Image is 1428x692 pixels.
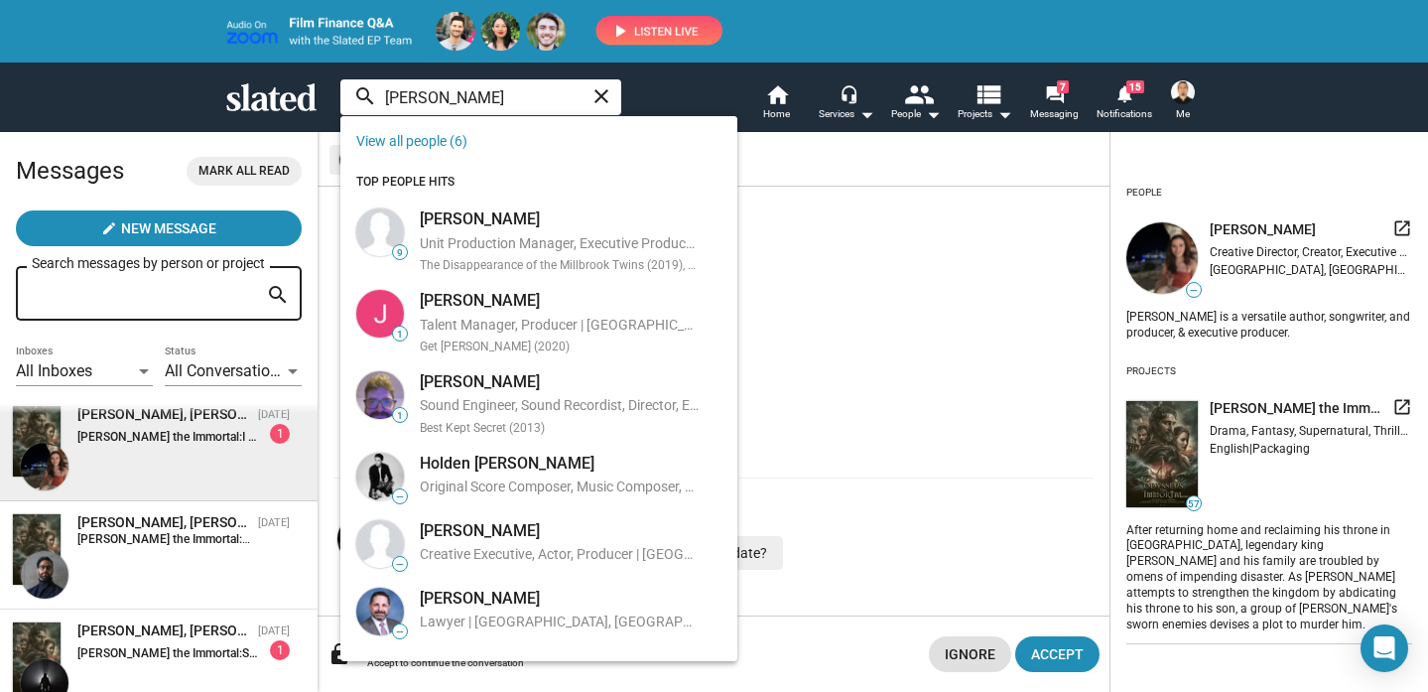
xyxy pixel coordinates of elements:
[420,208,699,229] div: [PERSON_NAME]
[1210,442,1249,456] span: English
[258,408,290,421] time: [DATE]
[420,421,699,437] div: Best Kept Secret (2013)
[1126,306,1412,342] div: [PERSON_NAME] is a versatile author, songwriter, and producer, & executive producer.
[1031,636,1084,672] span: Accept
[266,280,290,311] mat-icon: search
[1126,222,1198,294] img: undefined
[340,167,737,199] div: TOP PEOPLE HITS
[1210,424,1410,438] span: Drama, Fantasy, Supernatural, Thriller
[393,491,407,502] span: —
[945,636,995,672] span: Ignore
[1392,218,1412,238] mat-icon: launch
[891,102,941,126] div: People
[420,258,699,274] div: The Disappearance of the Millbrook Twins (2019), Unbreakable (2000)
[992,102,1016,126] mat-icon: arrow_drop_down
[1361,624,1408,672] div: Open Intercom Messenger
[903,79,932,108] mat-icon: people
[420,396,699,417] div: Sound Engineer, Sound Recordist, Director, Editor, Producer | [GEOGRAPHIC_DATA], [GEOGRAPHIC_DATA...
[1392,397,1412,417] mat-icon: launch
[420,316,699,337] div: Talent Manager, Producer | [GEOGRAPHIC_DATA], [GEOGRAPHIC_DATA], [GEOGRAPHIC_DATA]
[393,247,407,259] span: 9
[242,646,1186,660] span: Slated surfaced [PERSON_NAME] the Immortal as a match for my Producer interest. I would love to s...
[420,545,699,566] div: Creative Executive, Actor, Producer | [GEOGRAPHIC_DATA], [GEOGRAPHIC_DATA], [GEOGRAPHIC_DATA], [G...
[393,559,407,570] span: —
[765,82,789,106] mat-icon: home
[1126,357,1176,385] div: Projects
[393,626,407,637] span: —
[1097,102,1152,126] span: Notifications
[242,430,552,444] span: I am so excited about this movie! When is the release date?
[77,646,242,660] strong: [PERSON_NAME] the Immortal:
[854,102,878,126] mat-icon: arrow_drop_down
[958,102,1012,126] span: Projects
[356,520,404,568] img: Vito Glazers
[819,102,874,126] div: Services
[1126,401,1198,507] img: undefined
[13,514,61,585] img: Odysseus the Immortal
[1057,80,1069,93] span: 7
[1126,519,1412,634] div: After returning home and reclaiming his throne in [GEOGRAPHIC_DATA], legendary king [PERSON_NAME]...
[1210,220,1316,239] span: [PERSON_NAME]
[165,361,287,380] span: All Conversations
[337,515,385,563] img: Vanesa Gjolaj
[327,642,351,666] mat-icon: lock
[356,208,404,256] img: Brian Glazer
[1187,498,1201,510] span: 57
[1045,85,1064,104] mat-icon: forum
[21,551,68,599] img: Poya Shohani
[589,84,613,108] mat-icon: close
[270,640,290,660] div: 1
[1090,82,1159,126] a: 15Notifications
[1210,245,1412,259] div: Creative Director, Creator, Executive Producer, Production Manager, Writer (Source Material)
[1114,84,1133,103] mat-icon: notifications
[420,588,699,609] div: [PERSON_NAME]
[1252,442,1310,456] span: Packaging
[356,290,404,338] img: Jay Glazer
[1126,80,1144,93] span: 15
[258,624,290,637] time: [DATE]
[1187,285,1201,296] span: —
[973,79,1001,108] mat-icon: view_list
[356,133,467,149] a: View all people (6)
[16,210,302,246] button: New Message
[1015,636,1100,672] button: Accept
[77,405,250,424] div: Vanesa Gjolaj, Odysseus the Immortal
[367,657,913,668] div: Accept to continue the conversation
[420,453,699,474] div: Holden [PERSON_NAME]
[226,12,722,51] img: promo-live-zoom-ep-team4.png
[1210,263,1412,277] div: [GEOGRAPHIC_DATA], [GEOGRAPHIC_DATA], [GEOGRAPHIC_DATA], [GEOGRAPHIC_DATA]
[393,410,407,422] span: 1
[356,588,404,635] img: Peter Glazer
[1171,80,1195,104] img: Erman Kaplama
[101,220,117,236] mat-icon: create
[420,520,699,541] div: [PERSON_NAME]
[1176,102,1190,126] span: Me
[951,82,1020,126] button: Projects
[21,443,68,490] img: Vanesa Gjolaj
[420,478,699,498] div: Original Score Composer, Music Composer, Writer, Original Music Artist | [GEOGRAPHIC_DATA], [GEOG...
[77,532,250,546] strong: [PERSON_NAME] the Immortal:
[121,210,216,246] span: New Message
[1210,399,1384,418] span: [PERSON_NAME] the Immortal
[77,513,250,532] div: Poya Shohani, Odysseus the Immortal
[1249,442,1252,456] span: |
[1410,424,1413,438] span: |
[258,516,290,529] time: [DATE]
[420,371,699,392] div: [PERSON_NAME]
[333,511,389,574] a: Vanesa Gjolaj
[929,636,1011,672] button: Ignore
[198,161,290,182] span: Mark all read
[1030,102,1079,126] span: Messaging
[13,406,61,477] img: Odysseus the Immortal
[420,340,699,355] div: Get [PERSON_NAME] (2020)
[340,79,621,115] input: Search people and projects
[356,371,404,419] img: Scott Glazer
[420,613,699,633] div: Lawyer | [GEOGRAPHIC_DATA], [GEOGRAPHIC_DATA], [GEOGRAPHIC_DATA]
[393,329,407,341] span: 1
[77,430,242,444] strong: [PERSON_NAME] the Immortal:
[420,234,699,255] div: Unit Production Manager, Executive Producer, Line Producer, Producer | [GEOGRAPHIC_DATA], [GEOGRA...
[270,424,290,444] div: 1
[16,147,124,195] h2: Messages
[356,453,404,500] img: Holden Glazer
[187,157,302,186] button: Mark all read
